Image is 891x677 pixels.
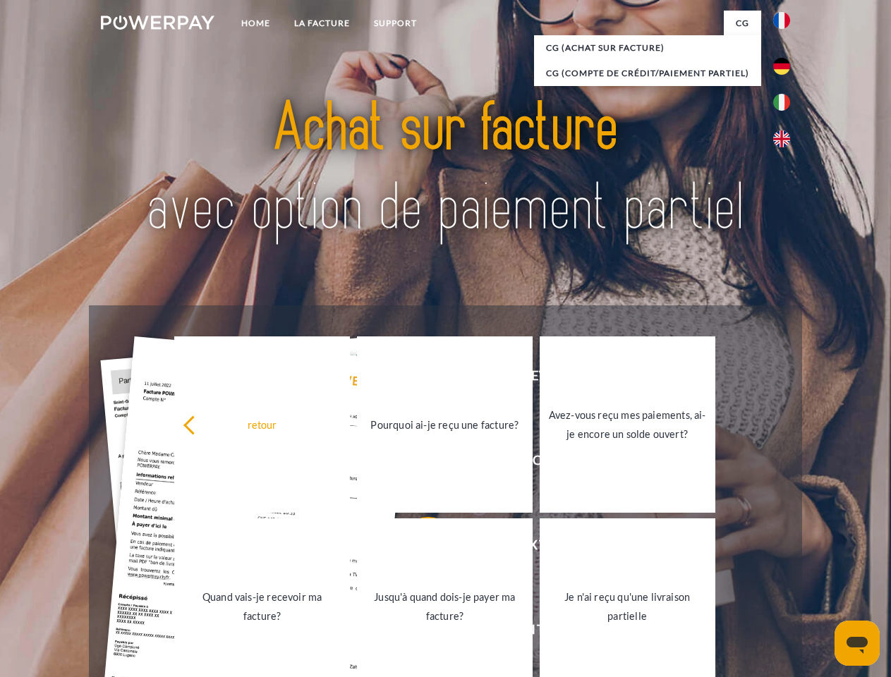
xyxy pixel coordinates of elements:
div: Quand vais-je recevoir ma facture? [183,587,341,626]
a: CG [724,11,761,36]
a: CG (achat sur facture) [534,35,761,61]
img: logo-powerpay-white.svg [101,16,214,30]
img: it [773,94,790,111]
a: Home [229,11,282,36]
div: retour [183,415,341,434]
img: de [773,58,790,75]
iframe: Bouton de lancement de la fenêtre de messagerie [835,621,880,666]
a: CG (Compte de crédit/paiement partiel) [534,61,761,86]
a: Avez-vous reçu mes paiements, ai-je encore un solde ouvert? [540,336,715,513]
div: Avez-vous reçu mes paiements, ai-je encore un solde ouvert? [548,405,707,444]
img: en [773,130,790,147]
a: LA FACTURE [282,11,362,36]
div: Jusqu'à quand dois-je payer ma facture? [365,587,524,626]
img: title-powerpay_fr.svg [135,68,756,270]
img: fr [773,12,790,29]
div: Je n'ai reçu qu'une livraison partielle [548,587,707,626]
a: Support [362,11,429,36]
div: Pourquoi ai-je reçu une facture? [365,415,524,434]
